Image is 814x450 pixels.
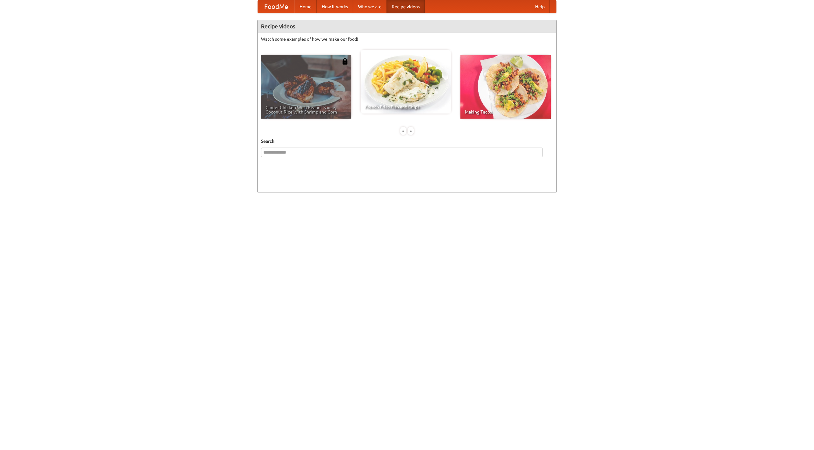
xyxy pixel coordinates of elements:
a: French Fries Fish and Chips [361,50,451,114]
h5: Search [261,138,553,144]
a: Who we are [353,0,387,13]
span: Making Tacos [465,110,546,114]
a: FoodMe [258,0,294,13]
a: Making Tacos [460,55,551,119]
img: 483408.png [342,58,348,65]
h4: Recipe videos [258,20,556,33]
div: » [408,127,414,135]
p: Watch some examples of how we make our food! [261,36,553,42]
a: Home [294,0,317,13]
span: French Fries Fish and Chips [365,105,446,109]
a: Help [530,0,550,13]
a: Recipe videos [387,0,425,13]
div: « [400,127,406,135]
a: How it works [317,0,353,13]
